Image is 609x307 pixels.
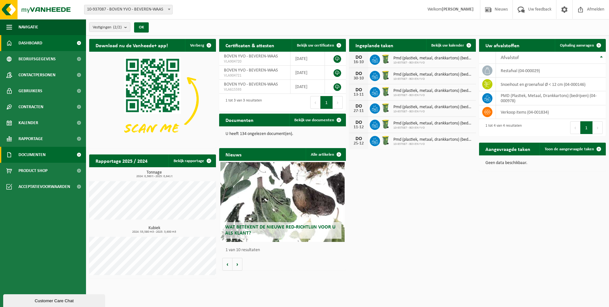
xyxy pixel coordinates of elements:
div: 11-12 [352,125,365,130]
div: DO [352,120,365,125]
button: Next [333,96,343,109]
h2: Aangevraagde taken [479,143,537,155]
span: Pmd (plastiek, metaal, drankkartons) (bedrijven) [393,72,473,77]
h2: Rapportage 2025 / 2024 [89,154,154,167]
span: Verberg [190,43,204,48]
count: (2/2) [113,25,122,29]
span: 10-937087 - BOVEN YVO [393,142,473,146]
strong: [PERSON_NAME] [442,7,474,12]
span: 10-937087 - BOVEN YVO [393,77,473,81]
p: Geen data beschikbaar. [485,161,599,165]
span: Bedrijfsgegevens [18,51,56,67]
div: 13-11 [352,93,365,97]
a: Bekijk uw documenten [289,114,345,126]
div: 25-12 [352,141,365,146]
div: DO [352,136,365,141]
h3: Tonnage [92,170,216,178]
span: 2024: 0,360 t - 2025: 0,641 t [92,175,216,178]
h2: Download nu de Vanheede+ app! [89,39,174,51]
span: 2024: 53,580 m3 - 2025: 3,600 m3 [92,230,216,234]
button: 1 [320,96,333,109]
h2: Documenten [219,114,260,126]
span: 10-937087 - BOVEN YVO - BEVEREN-WAAS [84,5,173,14]
span: Bekijk uw certificaten [297,43,334,48]
div: 30-10 [352,76,365,81]
span: Contactpersonen [18,67,55,83]
button: Vestigingen(2/2) [89,22,130,32]
div: DO [352,87,365,93]
td: snoeihout en groenafval Ø < 12 cm (04-000146) [496,78,606,91]
span: Documenten [18,147,46,163]
div: 1 tot 3 van 3 resultaten [222,95,262,109]
a: Wat betekent de nieuwe RED-richtlijn voor u als klant? [220,162,345,242]
button: OK [134,22,149,33]
div: 27-11 [352,109,365,113]
button: 1 [580,121,593,134]
span: Pmd (plastiek, metaal, drankkartons) (bedrijven) [393,137,473,142]
p: U heeft 134 ongelezen document(en). [226,132,340,136]
a: Bekijk rapportage [168,154,215,167]
span: 10-937087 - BOVEN YVO [393,110,473,114]
span: Gebruikers [18,83,42,99]
td: [DATE] [290,80,325,94]
span: 10-937087 - BOVEN YVO [393,126,473,130]
span: Pmd (plastiek, metaal, drankkartons) (bedrijven) [393,56,473,61]
td: PMD (Plastiek, Metaal, Drankkartons) (bedrijven) (04-000978) [496,91,606,105]
span: BOVEN YVO - BEVEREN-WAAS [224,68,278,73]
h2: Uw afvalstoffen [479,39,526,51]
div: 1 tot 4 van 4 resultaten [482,121,522,135]
span: Vestigingen [93,23,122,32]
span: Product Shop [18,163,47,179]
span: Rapportage [18,131,43,147]
span: VLA904721 [224,73,285,78]
span: Bekijk uw kalender [431,43,464,48]
span: Pmd (plastiek, metaal, drankkartons) (bedrijven) [393,88,473,94]
img: WB-0240-HPE-GN-50 [380,102,391,113]
img: WB-0240-HPE-GN-50 [380,86,391,97]
a: Bekijk uw kalender [426,39,475,52]
img: Download de VHEPlus App [89,52,216,147]
span: Dashboard [18,35,42,51]
img: WB-0240-HPE-GN-50 [380,70,391,81]
span: Pmd (plastiek, metaal, drankkartons) (bedrijven) [393,105,473,110]
button: Verberg [185,39,215,52]
td: [DATE] [290,52,325,66]
a: Ophaling aanvragen [555,39,605,52]
span: VLA904720 [224,59,285,64]
button: Next [593,121,603,134]
h3: Kubiek [92,226,216,234]
a: Toon de aangevraagde taken [540,143,605,155]
td: [DATE] [290,66,325,80]
div: DO [352,71,365,76]
span: Toon de aangevraagde taken [545,147,594,151]
img: WB-0240-HPE-GN-50 [380,119,391,130]
a: Alle artikelen [306,148,345,161]
div: DO [352,55,365,60]
span: Ophaling aanvragen [560,43,594,48]
span: Navigatie [18,19,38,35]
iframe: chat widget [3,293,106,307]
button: Volgende [233,258,242,271]
div: DO [352,104,365,109]
td: verkoop items (04-001834) [496,105,606,119]
a: Bekijk uw certificaten [292,39,345,52]
p: 1 van 10 resultaten [226,248,343,252]
span: 10-937087 - BOVEN YVO - BEVEREN-WAAS [84,5,172,14]
span: Afvalstof [501,55,519,60]
span: BOVEN YVO - BEVEREN-WAAS [224,54,278,59]
span: VLA615593 [224,87,285,92]
span: Bekijk uw documenten [294,118,334,122]
span: 10-937087 - BOVEN YVO [393,94,473,97]
span: Kalender [18,115,38,131]
button: Previous [570,121,580,134]
td: restafval (04-000029) [496,64,606,78]
span: 10-937087 - BOVEN YVO [393,61,473,65]
h2: Certificaten & attesten [219,39,281,51]
span: Wat betekent de nieuwe RED-richtlijn voor u als klant? [225,225,335,236]
button: Previous [310,96,320,109]
span: Acceptatievoorwaarden [18,179,70,195]
img: WB-0240-HPE-GN-50 [380,135,391,146]
button: Vorige [222,258,233,271]
img: WB-0240-HPE-GN-50 [380,54,391,64]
